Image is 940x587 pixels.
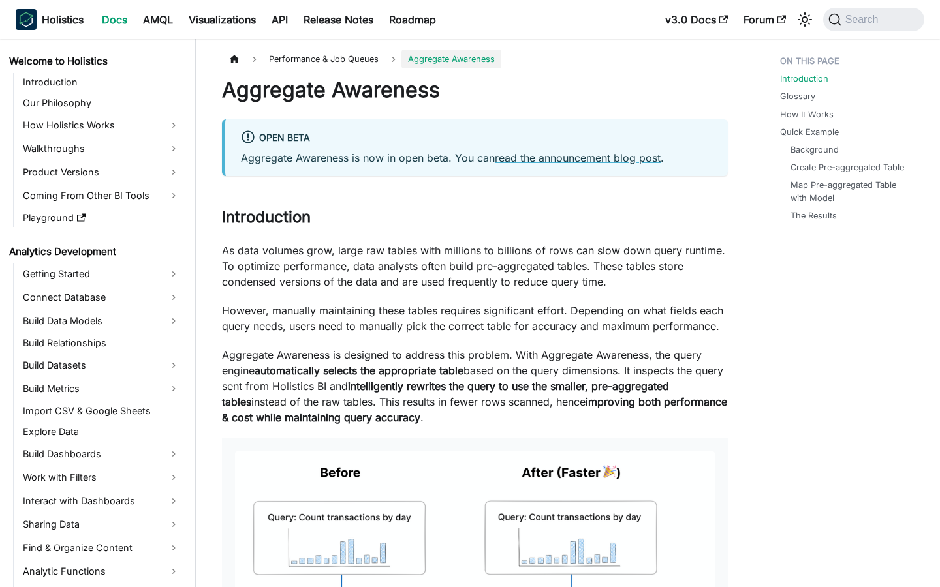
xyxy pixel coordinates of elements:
[19,423,184,441] a: Explore Data
[222,347,728,425] p: Aggregate Awareness is designed to address this problem. With Aggregate Awareness, the query engi...
[262,50,385,68] span: Performance & Job Queues
[135,9,181,30] a: AMQL
[222,50,247,68] a: Home page
[495,151,661,164] a: read the announcement blog post
[780,90,815,102] a: Glossary
[791,179,914,203] a: Map Pre-aggregated Table with Model
[19,561,184,582] a: Analytic Functions
[19,402,184,420] a: Import CSV & Google Sheets
[19,94,184,112] a: Our Philosophy
[794,9,815,30] button: Switch between dark and light mode (currently system mode)
[19,115,184,136] a: How Holistics Works
[241,130,712,147] div: Open Beta
[780,126,839,138] a: Quick Example
[241,150,712,166] p: Aggregate Awareness is now in open beta. You can .
[791,161,904,173] a: Create Pre-aggregated Table
[19,73,184,91] a: Introduction
[19,287,184,308] a: Connect Database
[780,72,828,85] a: Introduction
[736,9,794,30] a: Forum
[823,8,924,31] button: Search (Command+K)
[19,162,184,183] a: Product Versions
[19,514,184,535] a: Sharing Data
[780,108,834,121] a: How It Works
[5,52,184,70] a: Welcome to Holistics
[401,50,501,68] span: Aggregate Awareness
[19,355,184,376] a: Build Datasets
[19,467,184,488] a: Work with Filters
[222,207,728,232] h2: Introduction
[181,9,264,30] a: Visualizations
[841,14,886,25] span: Search
[791,209,837,222] a: The Results
[222,77,728,103] h1: Aggregate Awareness
[296,9,381,30] a: Release Notes
[19,310,184,331] a: Build Data Models
[19,185,184,206] a: Coming From Other BI Tools
[657,9,736,30] a: v3.0 Docs
[16,9,84,30] a: HolisticsHolisticsHolistics
[19,263,184,284] a: Getting Started
[19,444,184,464] a: Build Dashboards
[19,334,184,352] a: Build Relationships
[19,378,184,399] a: Build Metrics
[381,9,444,30] a: Roadmap
[222,380,669,408] strong: intelligently rewrites the query to use the smaller, pre-aggregated tables
[222,50,728,68] nav: Breadcrumbs
[19,490,184,511] a: Interact with Dashboards
[19,537,184,558] a: Find & Organize Content
[264,9,296,30] a: API
[19,138,184,159] a: Walkthroughs
[5,243,184,261] a: Analytics Development
[222,303,728,334] p: However, manually maintaining these tables requires significant effort. Depending on what fields ...
[94,9,135,30] a: Docs
[791,143,839,156] a: Background
[42,12,84,27] b: Holistics
[19,209,184,227] a: Playground
[16,9,37,30] img: Holistics
[255,364,463,377] strong: automatically selects the appropriate table
[222,243,728,290] p: As data volumes grow, large raw tables with millions to billions of rows can slow down query runt...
